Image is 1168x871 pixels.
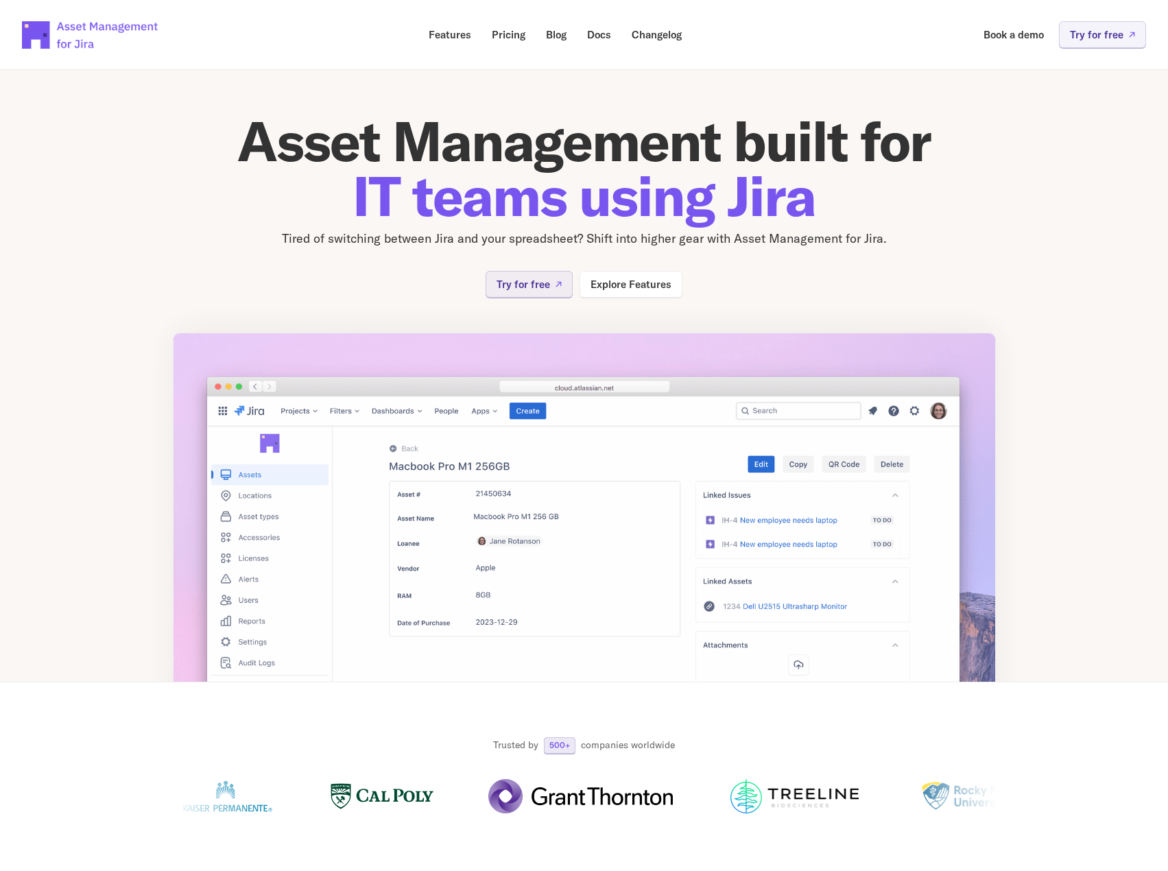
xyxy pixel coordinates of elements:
[591,279,671,289] p: Explore Features
[429,29,471,40] p: Features
[577,21,621,48] a: Docs
[580,271,682,298] a: Explore Features
[622,21,691,48] a: Changelog
[1059,21,1146,48] a: Try for free
[331,779,433,813] img: Logo
[549,741,570,750] p: 500+
[180,779,276,813] img: Logo
[497,279,550,289] p: Try for free
[581,739,675,752] p: companies worldwide
[1070,29,1123,40] p: Try for free
[482,21,535,48] a: Pricing
[493,739,538,752] p: Trusted by
[173,333,996,751] img: App
[632,29,682,40] p: Changelog
[974,21,1053,48] a: Book a demo
[536,21,576,48] a: Blog
[486,271,573,298] a: Try for free
[587,29,611,40] p: Docs
[173,229,996,249] p: Tired of switching between Jira and your spreadsheet? Shift into higher gear with Asset Managemen...
[984,29,1044,40] p: Book a demo
[353,161,815,230] span: IT teams using Jira
[419,21,481,48] a: Features
[492,29,525,40] p: Pricing
[173,114,996,224] h1: Asset Management built for
[728,779,861,813] img: Logo
[546,29,567,40] p: Blog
